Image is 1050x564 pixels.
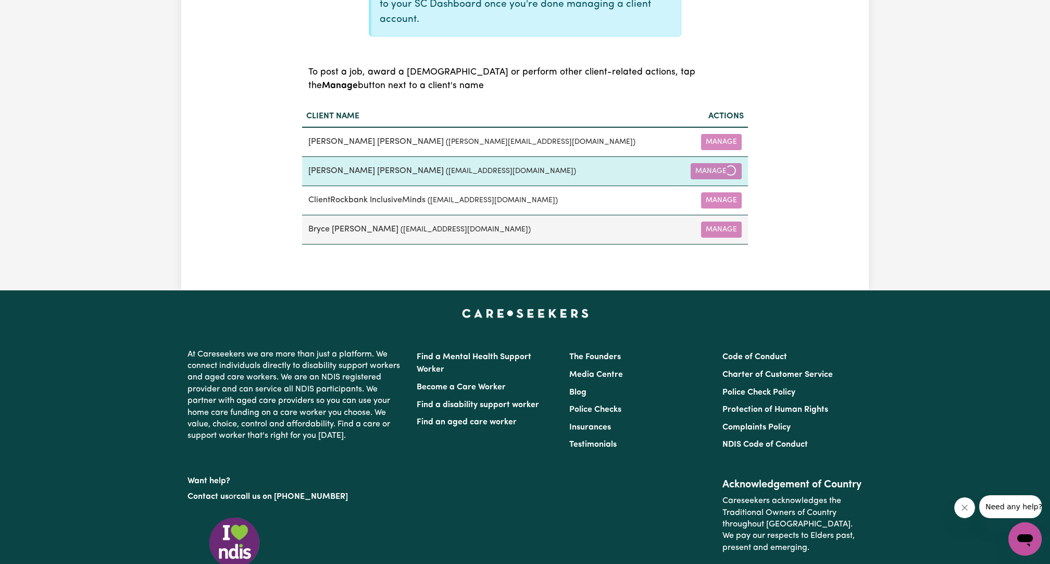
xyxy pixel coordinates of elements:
[417,401,539,409] a: Find a disability support worker
[954,497,975,518] iframe: Close message
[401,226,531,234] small: ( [EMAIL_ADDRESS][DOMAIN_NAME] )
[722,423,791,432] a: Complaints Policy
[722,371,833,379] a: Charter of Customer Service
[302,53,748,106] caption: To post a job, award a [DEMOGRAPHIC_DATA] or perform other client-related actions, tap the button...
[569,423,611,432] a: Insurances
[569,388,586,397] a: Blog
[187,487,404,507] p: or
[722,388,795,397] a: Police Check Policy
[302,156,678,186] td: [PERSON_NAME] [PERSON_NAME]
[569,371,623,379] a: Media Centre
[417,383,506,391] a: Become a Care Worker
[462,309,589,317] a: Careseekers home page
[417,353,531,374] a: Find a Mental Health Support Worker
[722,353,787,361] a: Code of Conduct
[446,167,576,175] small: ( [EMAIL_ADDRESS][DOMAIN_NAME] )
[302,127,678,157] td: [PERSON_NAME] [PERSON_NAME]
[6,7,63,16] span: Need any help?
[187,471,404,487] p: Want help?
[187,345,404,446] p: At Careseekers we are more than just a platform. We connect individuals directly to disability su...
[446,138,635,146] small: ( [PERSON_NAME][EMAIL_ADDRESS][DOMAIN_NAME] )
[428,197,558,204] small: ( [EMAIL_ADDRESS][DOMAIN_NAME] )
[722,440,808,449] a: NDIS Code of Conduct
[236,493,348,501] a: call us on [PHONE_NUMBER]
[187,493,229,501] a: Contact us
[569,353,621,361] a: The Founders
[1008,522,1042,556] iframe: Button to launch messaging window
[722,491,863,558] p: Careseekers acknowledges the Traditional Owners of Country throughout [GEOGRAPHIC_DATA]. We pay o...
[979,495,1042,518] iframe: Message from company
[417,418,517,426] a: Find an aged care worker
[722,406,828,414] a: Protection of Human Rights
[322,81,358,90] b: Manage
[569,406,621,414] a: Police Checks
[302,186,678,215] td: ClientRockbank InclusiveMinds
[678,106,748,127] th: Actions
[302,215,678,244] td: Bryce [PERSON_NAME]
[302,106,678,127] th: Client name
[569,440,617,449] a: Testimonials
[722,479,863,491] h2: Acknowledgement of Country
